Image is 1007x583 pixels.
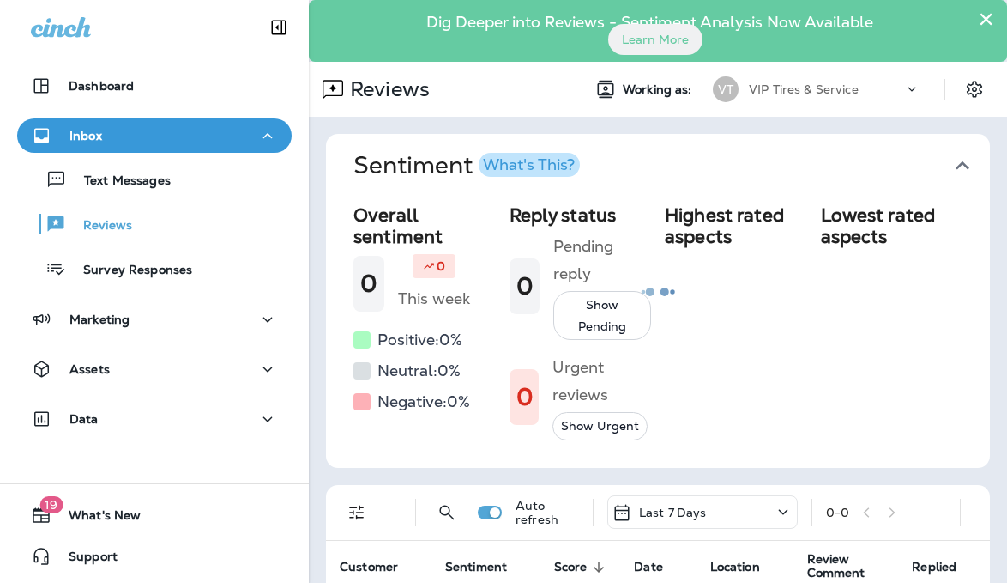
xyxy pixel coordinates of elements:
p: Dashboard [69,79,134,93]
p: Data [69,412,99,426]
p: Inbox [69,129,102,143]
button: Text Messages [17,161,292,197]
button: Dashboard [17,69,292,103]
button: Inbox [17,118,292,153]
p: Reviews [66,218,132,234]
span: Support [51,550,118,570]
span: What's New [51,508,141,529]
button: Marketing [17,302,292,337]
button: 19What's New [17,498,292,532]
p: Text Messages [67,173,171,190]
p: Assets [69,362,110,376]
button: Assets [17,352,292,386]
button: Collapse Sidebar [255,10,303,45]
button: Support [17,539,292,574]
button: Survey Responses [17,251,292,287]
p: Survey Responses [66,263,192,279]
button: Data [17,402,292,436]
p: Marketing [69,313,130,326]
button: Reviews [17,206,292,242]
span: 19 [39,496,63,513]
